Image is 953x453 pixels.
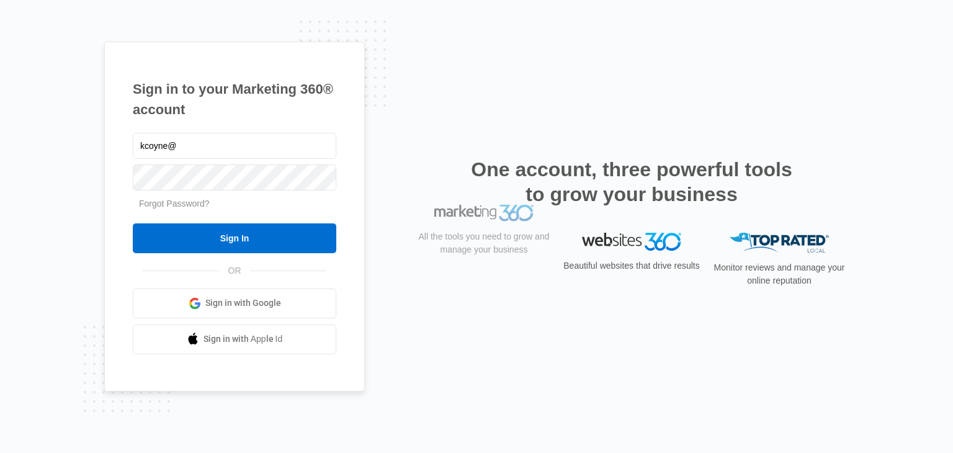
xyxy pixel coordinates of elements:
[730,233,829,253] img: Top Rated Local
[582,233,681,251] img: Websites 360
[205,297,281,310] span: Sign in with Google
[133,325,336,354] a: Sign in with Apple Id
[562,259,701,272] p: Beautiful websites that drive results
[414,258,553,284] p: All the tools you need to grow and manage your business
[133,79,336,120] h1: Sign in to your Marketing 360® account
[133,133,336,159] input: Email
[467,157,796,207] h2: One account, three powerful tools to grow your business
[139,199,210,209] a: Forgot Password?
[133,289,336,318] a: Sign in with Google
[220,264,250,277] span: OR
[434,233,534,250] img: Marketing 360
[710,261,849,287] p: Monitor reviews and manage your online reputation
[133,223,336,253] input: Sign In
[204,333,283,346] span: Sign in with Apple Id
